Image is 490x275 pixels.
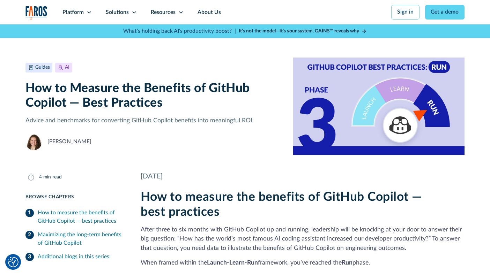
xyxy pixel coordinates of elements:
a: Maximizing the long-term benefits of GitHub Copilot [25,228,124,250]
p: Advice and benchmarks for converting GitHub Copilot benefits into meaningful ROI. [25,116,282,125]
div: 4 [39,174,42,181]
div: [DATE] [141,171,465,182]
div: Guides [35,64,50,71]
a: Get a demo [425,5,465,19]
div: Resources [151,8,176,17]
a: Additional blogs in this series: [25,250,124,263]
a: Sign in [391,5,419,19]
a: It’s not the model—it’s your system. GAINS™ reveals why [239,28,367,35]
div: AI [65,64,69,71]
div: Platform [62,8,84,17]
strong: Launch-Learn-Run [207,260,258,266]
strong: It’s not the model—it’s your system. GAINS™ reveals why [239,29,359,33]
div: Additional blogs in this series: [38,253,111,261]
div: Maximizing the long-term benefits of GitHub Copilot [38,231,124,247]
h2: How to measure the benefits of GitHub Copilot — best practices [141,190,465,220]
div: [PERSON_NAME] [47,138,91,146]
h1: How to Measure the Benefits of GitHub Copilot — Best Practices [25,81,282,111]
div: Browse Chapters [25,193,124,201]
a: home [25,6,47,20]
div: min read [43,174,62,181]
button: Cookie Settings [8,257,18,267]
p: After three to six months with GitHub Copilot up and running, leadership will be knocking at your... [141,225,465,253]
img: Revisit consent button [8,257,18,267]
div: Solutions [106,8,129,17]
a: How to measure the benefits of GitHub Copilot — best practices [25,206,124,228]
strong: Run [342,260,352,266]
img: A 3-way gauge depicting the GitHub Copilot logo within the Launch-Learn-Run framework. Focus on P... [293,58,465,155]
img: Logo of the analytics and reporting company Faros. [25,6,47,20]
p: When framed within the framework, you’ve reached the phase. [141,258,465,268]
p: What's holding back AI's productivity boost? | [123,27,236,36]
div: How to measure the benefits of GitHub Copilot — best practices [38,209,124,225]
img: Neely Dunlap [25,133,42,150]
